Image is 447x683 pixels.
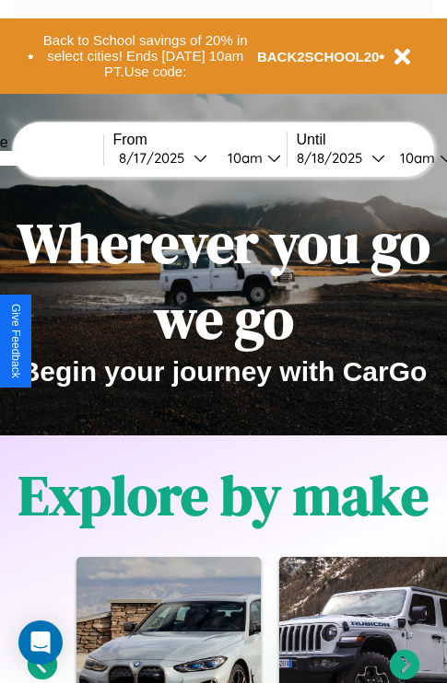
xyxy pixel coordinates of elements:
[297,149,371,167] div: 8 / 18 / 2025
[213,148,287,168] button: 10am
[113,132,287,148] label: From
[391,149,440,167] div: 10am
[9,304,22,378] div: Give Feedback
[34,28,257,85] button: Back to School savings of 20% in select cities! Ends [DATE] 10am PT.Use code:
[218,149,267,167] div: 10am
[119,149,194,167] div: 8 / 17 / 2025
[18,457,429,533] h1: Explore by make
[113,148,213,168] button: 8/17/2025
[257,49,380,64] b: BACK2SCHOOL20
[18,620,63,665] div: Open Intercom Messenger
